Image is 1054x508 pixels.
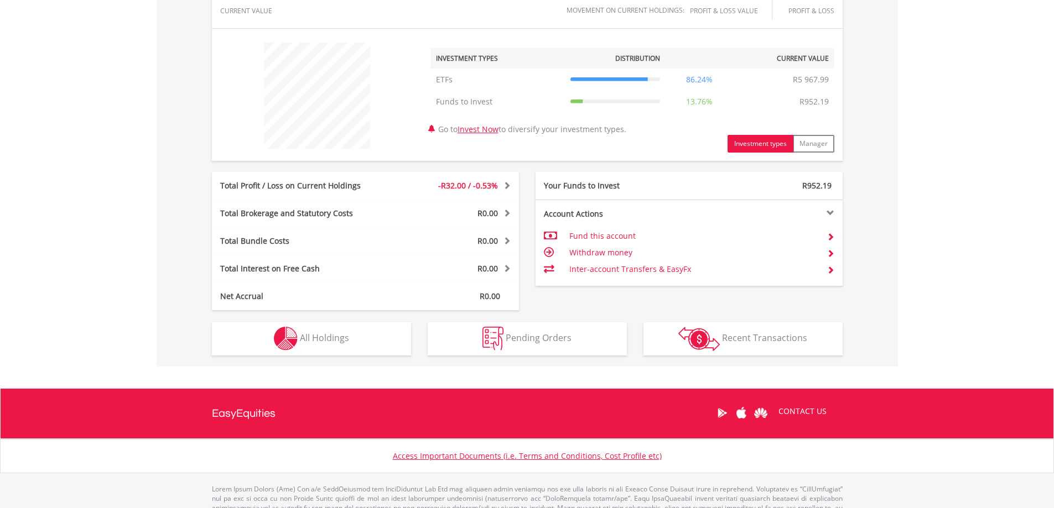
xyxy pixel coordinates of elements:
[220,7,287,14] div: CURRENT VALUE
[438,180,498,191] span: -R32.00 / -0.53%
[212,322,411,355] button: All Holdings
[713,396,732,430] a: Google Play
[212,235,391,247] div: Total Bundle Costs
[212,208,391,219] div: Total Brokerage and Statutory Costs
[212,291,391,302] div: Net Accrual
[787,69,834,91] td: R5 967.99
[751,396,771,430] a: Huawei
[477,208,498,218] span: R0.00
[786,7,834,14] div: Profit & Loss
[430,48,565,69] th: Investment Types
[569,228,818,244] td: Fund this account
[212,389,276,438] a: EasyEquities
[733,48,834,69] th: Current Value
[771,396,834,427] a: CONTACT US
[536,208,689,219] div: Account Actions
[678,327,720,351] img: transactions-zar-wht.png
[536,180,689,191] div: Your Funds to Invest
[212,180,391,191] div: Total Profit / Loss on Current Holdings
[480,291,500,301] span: R0.00
[666,69,733,91] td: 86.24%
[569,244,818,261] td: Withdraw money
[690,7,772,14] div: Profit & Loss Value
[300,332,349,344] span: All Holdings
[728,135,793,153] button: Investment types
[567,7,684,14] div: Movement on Current Holdings:
[569,261,818,277] td: Inter-account Transfers & EasyFx
[793,135,834,153] button: Manager
[482,327,503,350] img: pending_instructions-wht.png
[732,396,751,430] a: Apple
[506,332,572,344] span: Pending Orders
[477,263,498,274] span: R0.00
[643,322,843,355] button: Recent Transactions
[666,91,733,113] td: 13.76%
[430,69,565,91] td: ETFs
[274,327,298,350] img: holdings-wht.png
[422,37,843,153] div: Go to to diversify your investment types.
[428,322,627,355] button: Pending Orders
[393,451,662,461] a: Access Important Documents (i.e. Terms and Conditions, Cost Profile etc)
[722,332,807,344] span: Recent Transactions
[458,124,499,134] a: Invest Now
[615,54,660,63] div: Distribution
[794,91,834,113] td: R952.19
[430,91,565,113] td: Funds to Invest
[477,235,498,246] span: R0.00
[212,263,391,274] div: Total Interest on Free Cash
[802,180,832,191] span: R952.19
